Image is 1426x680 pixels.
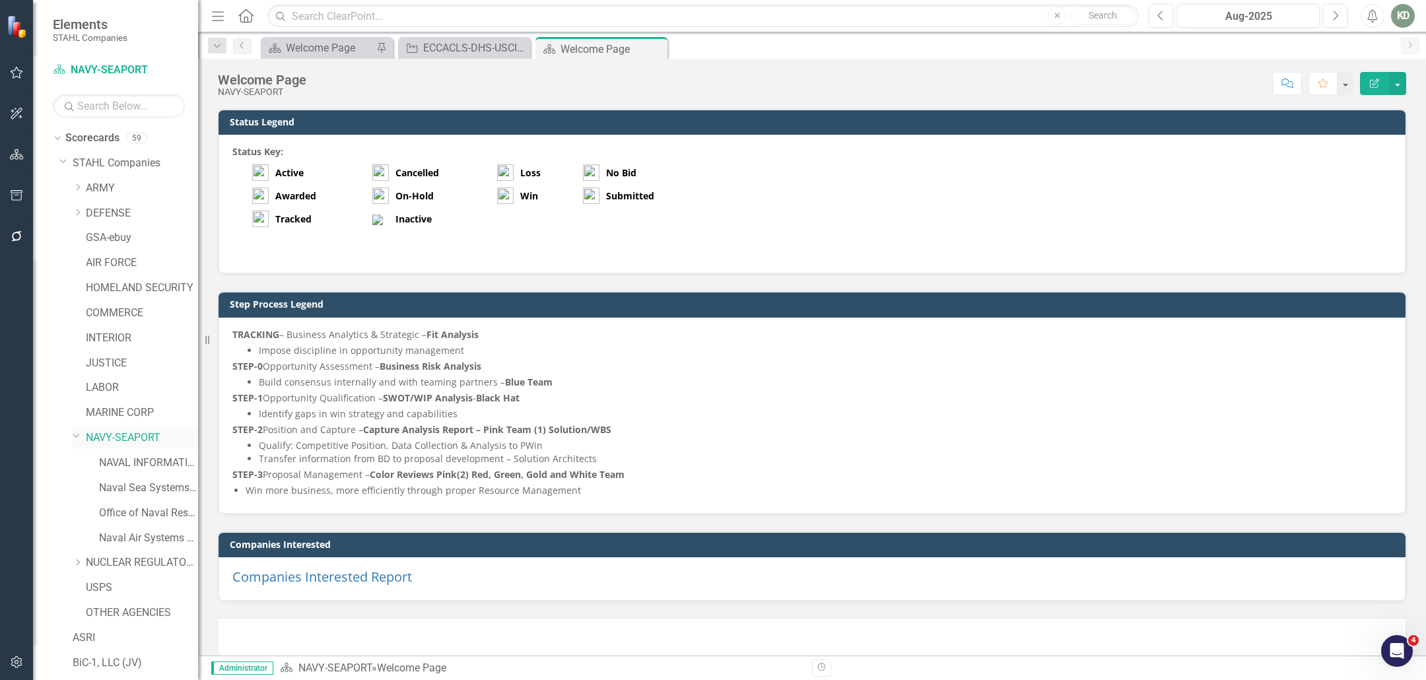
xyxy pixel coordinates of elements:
[583,187,599,204] img: In%20Progress%20blue.png
[99,456,198,471] a: NAVAL INFORMATION WARFARE SYSTEMS COMMAND
[232,391,263,404] b: STEP-1
[86,430,198,446] a: NAVY-SEAPORT
[280,661,802,676] div: »
[583,164,599,181] img: 1024px-Black_close_x.svg.png
[606,166,636,179] span: No Bid
[86,281,198,296] a: HOMELAND SECURITY
[395,213,432,225] span: Inactive
[1177,4,1320,28] button: Aug-2025
[259,407,1392,421] li: Identify gaps in win strategy and capabilities
[1182,9,1315,24] div: Aug-2025
[73,156,198,171] a: STAHL Companies
[86,605,198,621] a: OTHER AGENCIES
[86,405,198,421] a: MARINE CORP
[395,189,434,202] span: On-Hold
[370,468,434,481] b: Color Reviews
[146,78,222,86] div: Keywords by Traffic
[476,391,520,404] b: Black Hat
[246,484,1392,497] li: Win more business, more efficiently through proper Resource Management
[7,15,30,38] img: ClearPoint Strategy
[520,189,538,202] span: Win
[73,630,198,646] a: ASRI
[232,421,1392,439] p: Position and Capture –
[232,357,1392,376] p: Opportunity Assessment –
[99,506,198,521] a: Office of Naval Research
[218,87,306,97] div: NAVY-SEAPORT
[497,187,514,204] img: green%20ribbon.png
[99,531,198,546] a: Naval Air Systems Command
[252,187,269,204] img: Completed%20Green.png
[1089,10,1117,20] span: Search
[395,166,439,179] span: Cancelled
[36,77,46,87] img: tab_domain_overview_orange.svg
[264,40,373,56] a: Welcome Page
[377,662,446,674] div: Welcome Page
[86,555,198,570] a: NUCLEAR REGULATORY COMMISSION-GLINDA
[86,306,198,321] a: COMMERCE
[275,213,312,225] span: Tracked
[497,164,514,181] img: Red_X.svg.png
[232,423,263,436] b: STEP-2
[259,376,1392,389] li: Build consensus internally and with teaming partners –
[34,34,145,45] div: Domain: [DOMAIN_NAME]
[232,328,1392,344] p: – Business Analytics & Strategic –
[232,360,263,372] b: STEP-0
[53,17,127,32] span: Elements
[259,452,1392,465] li: Transfer information from BD to proposal development – Solution Architects
[383,391,473,404] b: SWOT/WIP Analysis
[372,215,383,225] img: yellow%20square.png
[53,94,185,118] input: Search Below...
[21,34,32,45] img: website_grey.svg
[252,164,269,181] img: green%20dot.png
[520,166,541,179] span: Loss
[298,662,372,674] a: NAVY-SEAPORT
[1381,635,1413,667] iframe: Intercom live chat
[259,439,1392,452] li: Qualify: Competitive Position, Data Collection & Analysis to PWin
[50,78,118,86] div: Domain Overview
[372,187,389,204] img: New%20On%20Hold.png
[73,656,198,671] a: BiC-1, LLC (JV)
[230,539,1399,549] h3: Companies Interested
[232,389,1392,407] p: Opportunity Qualification – -
[126,133,147,144] div: 59
[21,21,32,32] img: logo_orange.svg
[1069,7,1136,25] button: Search
[1391,4,1415,28] button: KD
[53,32,127,43] small: STAHL Companies
[372,164,389,181] img: cancelled.png
[65,131,119,146] a: Scorecards
[232,568,412,586] span: Companies Interested Report
[53,63,185,78] a: NAVY-SEAPORT
[99,481,198,496] a: Naval Sea Systems Command
[423,40,527,56] div: ECCACLS-DHS-USCIS-OASIS-255925: ENTERPRISE CALL CENTER AND CIRCUIT LOGISTICS SUPPORT
[286,40,373,56] div: Welcome Page
[218,73,306,87] div: Welcome Page
[275,166,304,179] span: Active
[606,189,654,202] span: Submitted
[86,255,198,271] a: AIR FORCE
[476,423,611,436] b: – Pink Team (1) Solution/WBS
[401,40,527,56] a: ECCACLS-DHS-USCIS-OASIS-255925: ENTERPRISE CALL CENTER AND CIRCUIT LOGISTICS SUPPORT
[86,206,198,221] a: DEFENSE
[86,230,198,246] a: GSA-ebuy
[86,356,198,371] a: JUSTICE
[436,468,625,481] b: Pink(2) Red, Green, Gold and White Team
[232,328,279,341] b: TRACKING
[86,580,198,595] a: USPS
[426,328,479,341] b: Fit Analysis
[232,145,283,158] span: Status Key:
[232,465,1392,481] p: Proposal Management –
[267,5,1139,28] input: Search ClearPoint...
[232,468,263,481] b: STEP-3
[230,299,1399,309] h3: Step Process Legend
[86,380,198,395] a: LABOR
[131,77,142,87] img: tab_keywords_by_traffic_grey.svg
[37,21,65,32] div: v 4.0.25
[86,181,198,196] a: ARMY
[211,662,273,675] span: Administrator
[232,572,412,584] a: Companies Interested Report
[505,376,553,388] b: Blue Team
[1408,635,1419,646] span: 4
[363,423,473,436] b: Capture Analysis Report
